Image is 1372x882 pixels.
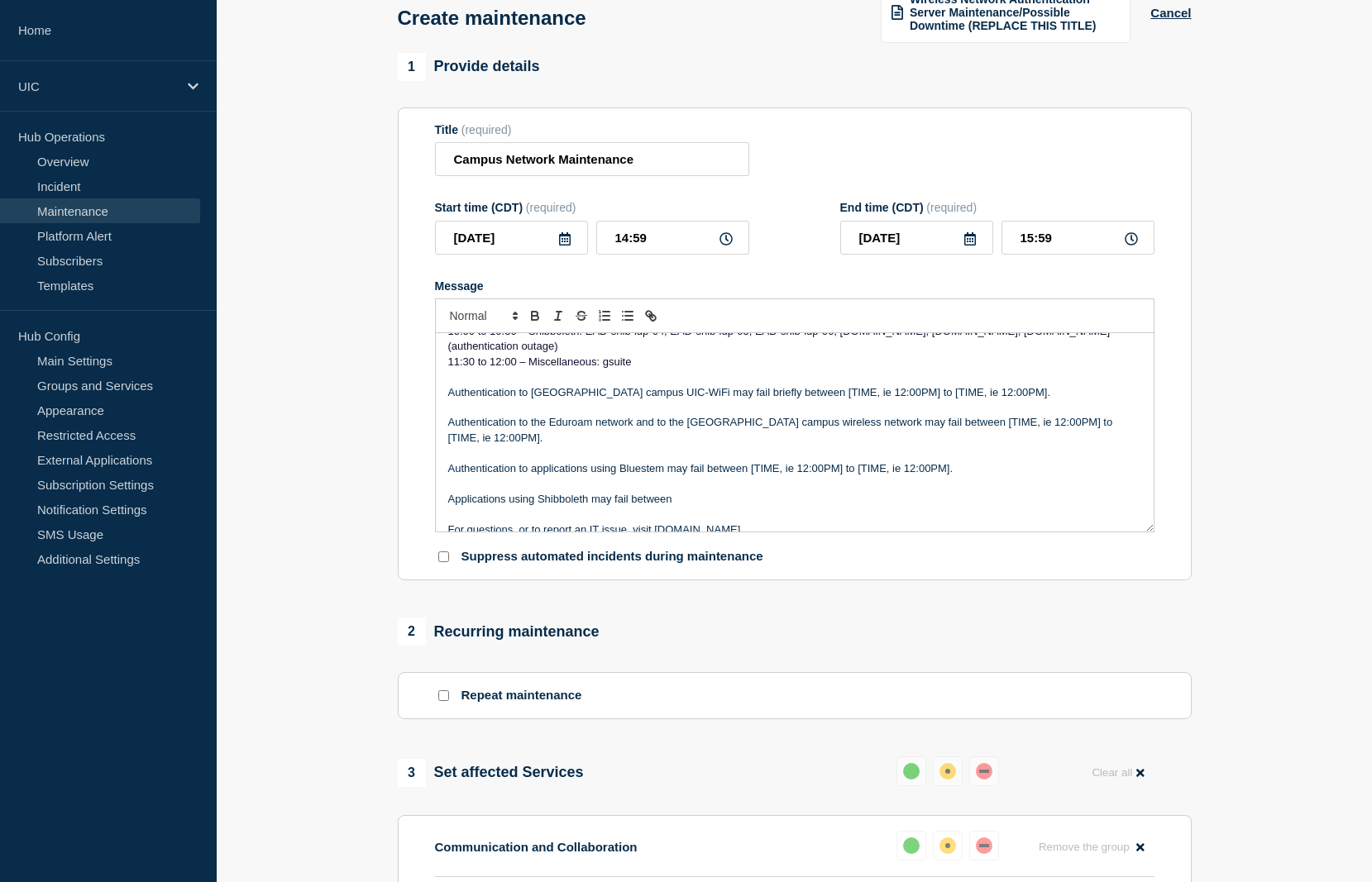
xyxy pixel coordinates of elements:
[596,221,749,255] input: HH:MM
[398,7,586,30] h1: Create maintenance
[639,306,662,326] button: Toggle link
[438,551,449,562] input: Suppress automated incidents during maintenance
[526,201,576,214] span: (required)
[448,522,1141,537] p: For questions, or to report an IT issue, visit [DOMAIN_NAME].
[547,306,570,326] button: Toggle italic text
[933,756,963,786] button: affected
[436,333,1154,532] div: Message
[933,831,963,861] button: affected
[448,385,1141,400] p: Authentication to [GEOGRAPHIC_DATA] campus UIC-WiFi may fail briefly between [TIME, ie 12:00PM] t...
[398,759,426,787] span: 3
[435,840,638,854] p: Communication and Collaboration
[435,221,588,255] input: YYYY-MM-DD
[18,79,177,93] p: UIC
[442,306,523,326] span: Font size
[435,279,1154,293] div: Message
[448,461,1141,476] p: Authentication to applications using Bluestem may fail between [TIME, ie 12:00PM] to [TIME, ie 12...
[448,415,1141,446] p: Authentication to the Eduroam network and to the [GEOGRAPHIC_DATA] campus wireless network may fa...
[570,306,593,326] button: Toggle strikethrough text
[448,355,632,368] span: 11:30 to 12:00 – Miscellaneous: gsuite
[976,763,992,779] div: down
[398,53,540,81] div: Provide details
[939,837,956,854] div: affected
[593,306,616,326] button: Toggle ordered list
[398,759,584,787] div: Set affected Services
[969,831,999,861] button: down
[435,142,749,176] input: Title
[969,756,999,786] button: down
[398,53,426,81] span: 1
[896,756,926,786] button: up
[903,837,920,854] div: up
[1002,221,1154,255] input: HH:MM
[1150,6,1191,20] button: Cancel
[523,306,547,326] button: Toggle bold text
[896,831,926,861] button: up
[939,763,956,779] div: affected
[1039,841,1130,853] span: Remove the group
[1029,831,1154,863] button: Remove the group
[435,201,749,214] div: Start time (CDT)
[976,837,992,854] div: down
[616,306,639,326] button: Toggle bulleted list
[461,549,763,565] p: Suppress automated incidents during maintenance
[448,492,1141,507] p: Applications using Shibboleth may fail between
[438,690,449,701] input: Repeat maintenance
[461,123,512,136] span: (required)
[398,617,600,646] div: Recurring maintenance
[1082,756,1154,789] button: Clear all
[926,201,977,214] span: (required)
[840,221,993,255] input: YYYY-MM-DD
[398,617,426,646] span: 2
[435,123,749,136] div: Title
[461,688,582,703] p: Repeat maintenance
[892,5,903,20] img: template icon
[903,763,920,779] div: up
[840,201,1154,214] div: End time (CDT)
